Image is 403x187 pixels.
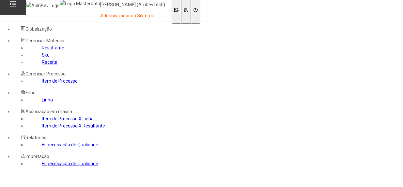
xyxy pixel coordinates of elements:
span: Globalização [25,26,52,32]
a: Especificação de Qualidade [42,142,98,147]
span: Fabril [25,90,37,95]
a: Item de Processo X Linha [42,116,94,121]
p: Administrador do Sistema [100,13,165,19]
a: Item de Processo X Resultante [42,123,105,128]
img: AbInBev Logo [26,2,60,9]
a: Sku [42,52,50,58]
a: Resultante [42,45,64,50]
span: Gerenciar Materiais [25,38,66,43]
a: Receita [42,60,57,65]
a: Especificação de Qualidade [42,161,98,166]
a: Item de Processo [42,78,78,84]
span: Gerenciar Processo [25,71,66,76]
span: Relatórios [25,135,46,140]
a: Linha [42,97,53,102]
span: Associação em massa [25,109,72,114]
span: Importação [25,154,49,159]
p: [PERSON_NAME] (AmbevTech) [100,2,165,8]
